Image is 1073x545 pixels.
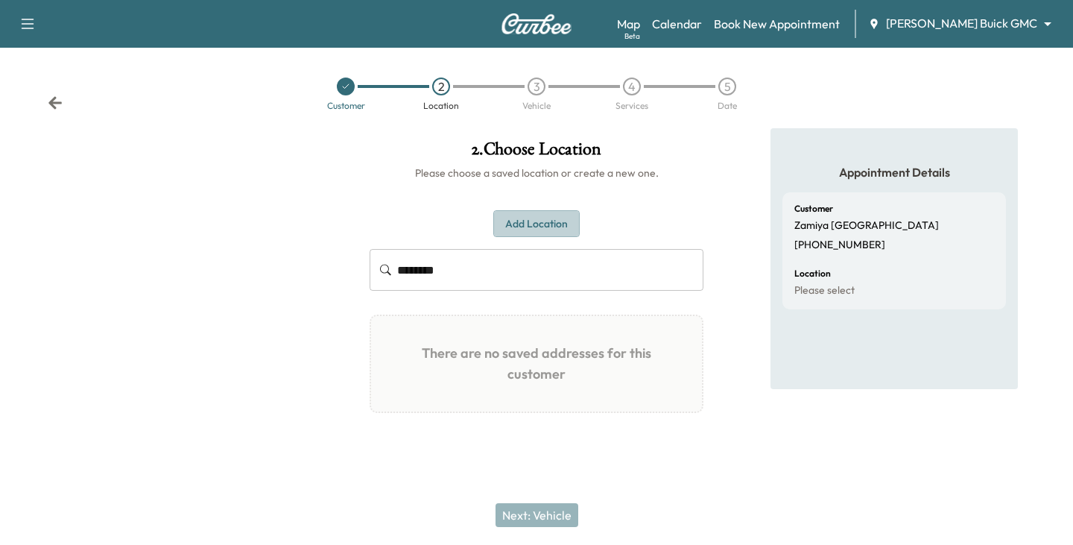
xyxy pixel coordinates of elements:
[886,15,1037,32] span: [PERSON_NAME] Buick GMC
[714,15,840,33] a: Book New Appointment
[794,239,885,252] p: [PHONE_NUMBER]
[624,31,640,42] div: Beta
[623,78,641,95] div: 4
[383,328,690,400] h1: There are no saved addresses for this customer
[652,15,702,33] a: Calendar
[423,101,459,110] div: Location
[48,95,63,110] div: Back
[528,78,545,95] div: 3
[794,269,831,278] h6: Location
[501,13,572,34] img: Curbee Logo
[615,101,648,110] div: Services
[327,101,365,110] div: Customer
[718,101,737,110] div: Date
[782,164,1006,180] h5: Appointment Details
[522,101,551,110] div: Vehicle
[370,166,703,180] h6: Please choose a saved location or create a new one.
[432,78,450,95] div: 2
[794,284,855,297] p: Please select
[794,219,939,233] p: Zamiya [GEOGRAPHIC_DATA]
[370,140,703,166] h1: 2 . Choose Location
[718,78,736,95] div: 5
[617,15,640,33] a: MapBeta
[493,210,580,238] button: Add Location
[794,204,833,213] h6: Customer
